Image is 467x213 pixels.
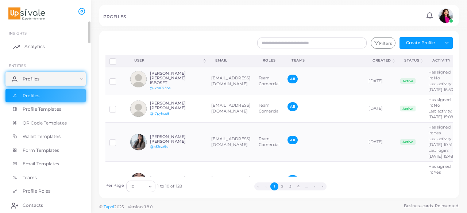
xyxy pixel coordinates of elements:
span: Last activity: [DATE] 15:08 [428,109,453,119]
td: [EMAIL_ADDRESS][DOMAIN_NAME] [207,122,255,162]
h5: PROFILES [103,14,126,19]
a: @l7pyhcu6 [150,111,170,115]
td: [EMAIL_ADDRESS][DOMAIN_NAME] [207,162,255,201]
div: Teams [292,58,356,63]
div: Email [215,58,247,63]
span: 1 to 10 of 128 [157,184,182,189]
td: [DATE] [364,162,396,201]
span: Profile Templates [23,106,61,113]
td: [DATE] [364,67,396,95]
span: INSIGHTS [9,31,27,35]
span: Last activity: [DATE] 08:37 [428,175,454,186]
span: 10 [130,183,134,190]
span: Has signed in: Yes [428,164,451,175]
button: Go to page 1 [270,182,278,190]
a: Analytics [5,39,86,54]
span: Has signed in: No [428,97,451,108]
button: Go to last page [319,182,327,190]
td: Team Comercial [255,122,284,162]
button: Go to page 3 [286,182,294,190]
div: activity [432,58,450,63]
a: Tapni [104,204,115,209]
span: Analytics [24,43,45,50]
a: Profile Roles [5,184,86,198]
a: Profile Templates [5,102,86,116]
input: Search for option [135,182,146,190]
a: Email Templates [5,157,86,171]
a: @x52tvz9c [150,145,169,149]
span: Teams [23,174,37,181]
button: Go to page 2 [278,182,286,190]
th: Row-selection [105,55,127,67]
img: avatar [130,71,147,87]
button: Go to next page [310,182,319,190]
button: Create Profile [400,37,441,49]
div: Status [404,58,419,63]
a: avatar [436,8,455,23]
img: avatar [439,8,453,23]
span: 2025 [114,204,123,210]
span: All [287,136,297,144]
div: Created [373,58,391,63]
span: All [287,175,297,184]
img: logo [7,7,47,20]
span: Business cards. Reinvented. [404,203,459,209]
span: Profiles [23,76,39,82]
span: Active [400,139,416,145]
span: Version: 1.8.0 [128,204,153,209]
td: Team Comercial [255,67,284,95]
td: [DATE] [364,122,396,162]
span: Last activity: [DATE] 16:50 [428,81,453,92]
span: Profile Roles [23,188,50,194]
a: Profiles [5,89,86,103]
div: Roles [263,58,276,63]
td: Team Comercial [255,162,284,201]
span: All [287,75,297,83]
span: Has signed in: No [428,70,451,80]
span: Form Templates [23,147,59,154]
td: [EMAIL_ADDRESS][DOMAIN_NAME] [207,95,255,123]
h6: [PERSON_NAME] [150,176,204,181]
span: ENTITIES [9,63,26,68]
h6: [PERSON_NAME] [PERSON_NAME] ISBOSET [150,71,204,86]
span: Wallet Templates [23,133,61,140]
label: Per Page [105,183,124,189]
span: © [99,204,153,210]
span: Last activity: [DATE] 10:41 [428,136,452,147]
a: Profiles [5,72,86,86]
td: [EMAIL_ADDRESS][DOMAIN_NAME] [207,67,255,95]
span: QR Code Templates [23,120,67,126]
span: Active [400,78,416,84]
span: Has signed in: Yes [428,125,451,135]
h6: [PERSON_NAME] [PERSON_NAME] [150,134,204,144]
a: Wallet Templates [5,130,86,143]
span: Email Templates [23,161,59,167]
a: QR Code Templates [5,116,86,130]
button: Filters [371,37,395,49]
div: User [134,58,202,63]
div: Search for option [126,181,155,192]
span: Active [400,106,416,111]
td: [DATE] [364,95,396,123]
a: @ixm673be [150,86,171,90]
h6: [PERSON_NAME] [PERSON_NAME] [150,101,204,110]
span: Profiles [23,92,39,99]
img: avatar [130,100,147,117]
img: avatar [130,173,147,189]
img: avatar [130,134,147,150]
ul: Pagination [182,182,399,190]
span: All [287,102,297,111]
span: Last login: [DATE] 15:48 [428,148,453,159]
td: Team Comercial [255,95,284,123]
a: Teams [5,171,86,185]
span: Contacts [23,202,43,209]
a: Form Templates [5,143,86,157]
button: Go to page 4 [294,182,302,190]
a: Contacts [5,198,86,213]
